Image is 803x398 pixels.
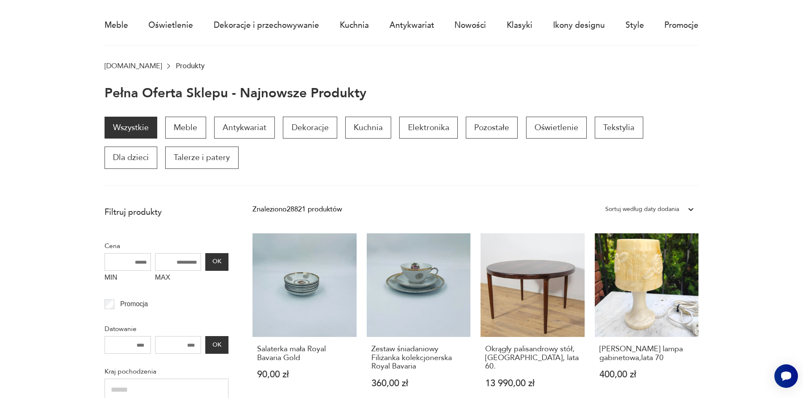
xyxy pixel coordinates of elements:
[664,6,698,45] a: Promocje
[205,336,228,354] button: OK
[105,271,151,287] label: MIN
[507,6,532,45] a: Klasyki
[371,345,466,371] h3: Zestaw śniadaniowy Filiżanka kolekcjonerska Royal Bavaria
[105,366,228,377] p: Kraj pochodzenia
[389,6,434,45] a: Antykwariat
[176,62,204,70] p: Produkty
[774,364,798,388] iframe: Smartsupp widget button
[345,117,391,139] a: Kuchnia
[165,147,238,168] a: Talerze i patery
[485,379,580,388] p: 13 990,00 zł
[105,86,366,101] h1: Pełna oferta sklepu - najnowsze produkty
[120,299,148,310] p: Promocja
[105,240,228,251] p: Cena
[605,204,679,215] div: Sortuj według daty dodania
[165,117,206,139] a: Meble
[454,6,486,45] a: Nowości
[371,379,466,388] p: 360,00 zł
[252,204,342,215] div: Znaleziono 28821 produktów
[105,62,162,70] a: [DOMAIN_NAME]
[595,117,643,139] a: Tekstylia
[105,147,157,168] a: Dla dzieci
[148,6,193,45] a: Oświetlenie
[399,117,457,139] a: Elektronika
[283,117,337,139] a: Dekoracje
[599,370,694,379] p: 400,00 zł
[257,345,352,362] h3: Salaterka mała Royal Bavaria Gold
[105,6,128,45] a: Meble
[205,253,228,271] button: OK
[626,6,644,45] a: Style
[105,323,228,334] p: Datowanie
[257,370,352,379] p: 90,00 zł
[526,117,587,139] a: Oświetlenie
[105,207,228,218] p: Filtruj produkty
[553,6,605,45] a: Ikony designu
[105,117,157,139] a: Wszystkie
[155,271,201,287] label: MAX
[340,6,369,45] a: Kuchnia
[214,6,319,45] a: Dekoracje i przechowywanie
[485,345,580,371] h3: Okrągły palisandrowy stół, [GEOGRAPHIC_DATA], lata 60.
[466,117,518,139] a: Pozostałe
[214,117,275,139] a: Antykwariat
[599,345,694,362] h3: [PERSON_NAME] lampa gabinetowa,lata 70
